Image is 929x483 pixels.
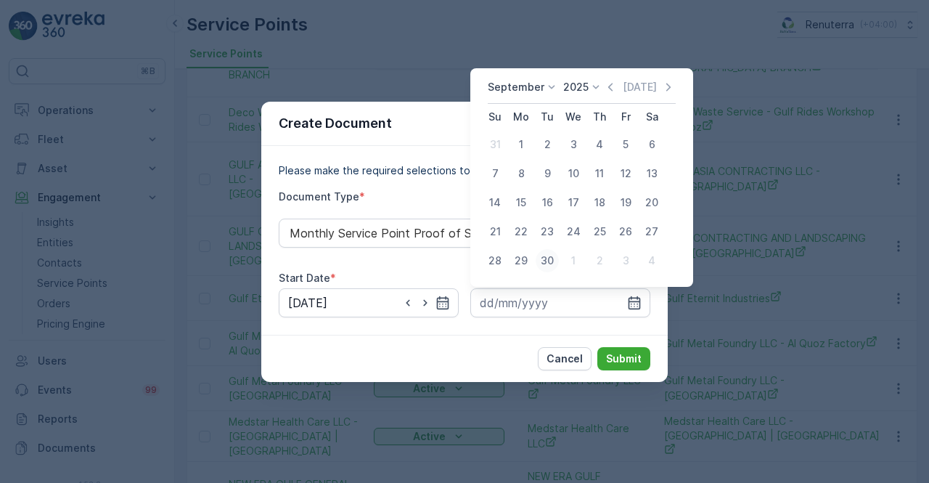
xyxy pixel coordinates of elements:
div: 2 [588,249,611,272]
div: 4 [588,133,611,156]
div: 30 [536,249,559,272]
p: [DATE] [623,80,657,94]
div: 10 [562,162,585,185]
th: Friday [613,104,639,130]
p: September [488,80,544,94]
div: 20 [640,191,663,214]
p: Submit [606,352,642,366]
div: 8 [509,162,533,185]
p: Cancel [547,352,583,366]
div: 3 [562,133,585,156]
div: 7 [483,162,507,185]
div: 27 [640,220,663,243]
label: Start Date [279,272,330,284]
label: Document Type [279,190,359,203]
div: 3 [614,249,637,272]
div: 4 [640,249,663,272]
div: 13 [640,162,663,185]
div: 24 [562,220,585,243]
div: 6 [640,133,663,156]
div: 25 [588,220,611,243]
input: dd/mm/yyyy [279,288,459,317]
th: Saturday [639,104,665,130]
th: Monday [508,104,534,130]
div: 16 [536,191,559,214]
div: 15 [509,191,533,214]
div: 31 [483,133,507,156]
div: 22 [509,220,533,243]
div: 5 [614,133,637,156]
div: 1 [509,133,533,156]
div: 19 [614,191,637,214]
div: 2 [536,133,559,156]
div: 17 [562,191,585,214]
button: Submit [597,347,650,370]
div: 12 [614,162,637,185]
div: 1 [562,249,585,272]
div: 9 [536,162,559,185]
div: 21 [483,220,507,243]
div: 26 [614,220,637,243]
div: 11 [588,162,611,185]
input: dd/mm/yyyy [470,288,650,317]
th: Tuesday [534,104,560,130]
div: 29 [509,249,533,272]
div: 14 [483,191,507,214]
div: 18 [588,191,611,214]
th: Sunday [482,104,508,130]
p: Create Document [279,113,392,134]
p: Please make the required selections to create your document. [279,163,650,178]
p: 2025 [563,80,589,94]
div: 28 [483,249,507,272]
th: Thursday [586,104,613,130]
button: Cancel [538,347,592,370]
div: 23 [536,220,559,243]
th: Wednesday [560,104,586,130]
